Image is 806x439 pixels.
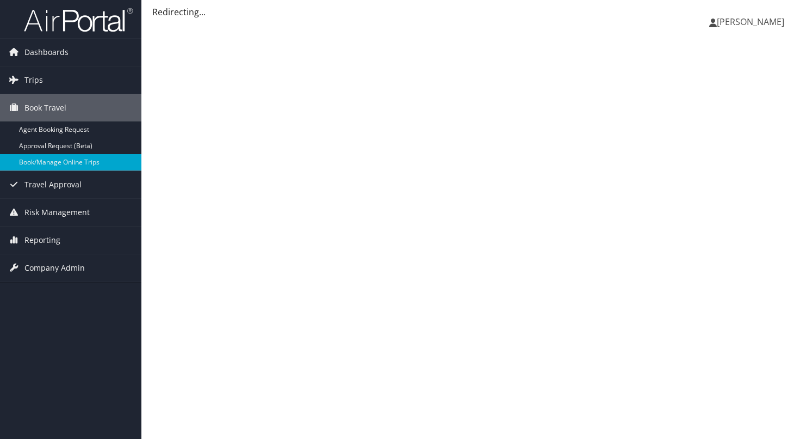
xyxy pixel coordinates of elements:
[709,5,795,38] a: [PERSON_NAME]
[24,227,60,254] span: Reporting
[24,199,90,226] span: Risk Management
[152,5,795,19] div: Redirecting...
[24,254,85,282] span: Company Admin
[24,39,69,66] span: Dashboards
[24,94,66,121] span: Book Travel
[717,16,784,28] span: [PERSON_NAME]
[24,7,133,33] img: airportal-logo.png
[24,171,82,198] span: Travel Approval
[24,66,43,94] span: Trips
